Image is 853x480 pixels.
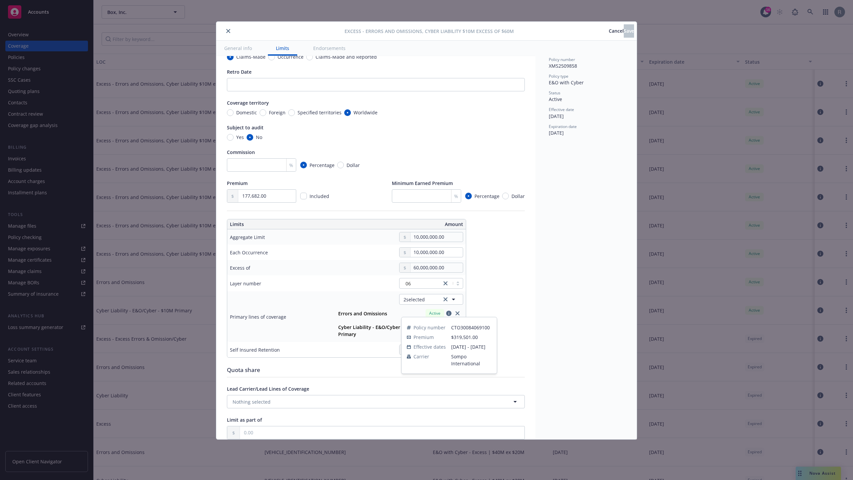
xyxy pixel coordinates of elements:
[260,109,266,116] input: Foreign
[399,294,463,305] button: 2selectedclear selection
[549,107,574,112] span: Effective date
[227,54,234,60] input: Claims-Made
[428,310,441,316] span: Active
[227,100,269,106] span: Coverage territory
[227,219,323,229] th: Limits
[549,57,575,62] span: Policy number
[344,109,351,116] input: Worldwide
[549,130,564,136] span: [DATE]
[609,28,624,34] span: Cancel
[305,41,354,56] button: Endorsements
[310,162,335,169] span: Percentage
[411,248,463,257] input: 0.00
[549,96,562,102] span: Active
[236,134,244,141] span: Yes
[338,310,387,317] strong: Errors and Omissions
[240,426,524,439] input: 0.00
[316,53,377,60] span: Claims-Made and Reported
[230,280,261,287] div: Layer number
[306,54,313,60] input: Claims-Made and Reported
[354,109,378,116] span: Worldwide
[624,24,634,38] button: Save
[268,41,297,56] button: Limits
[227,134,234,141] input: Yes
[236,109,257,116] span: Domestic
[624,28,634,34] span: Save
[454,193,458,200] span: %
[230,313,286,320] div: Primary lines of coverage
[227,149,255,155] span: Commission
[411,232,463,242] input: 0.00
[227,124,264,131] span: Subject to audit
[230,234,265,241] div: Aggregate Limit
[441,295,449,303] a: clear selection
[392,180,453,186] span: Minimum Earned Premium
[238,190,296,202] input: 0.00
[441,279,449,287] a: close
[451,343,491,350] span: [DATE] - [DATE]
[310,193,329,199] span: Included
[227,395,525,408] button: Nothing selected
[347,162,360,169] span: Dollar
[278,53,304,60] span: Occurrence
[511,193,525,200] span: Dollar
[268,54,275,60] input: Occurrence
[289,162,293,169] span: %
[338,324,417,337] strong: Cyber Liability - E&O/Cyber - $10M Primary
[453,309,461,317] a: close
[230,249,268,256] div: Each Occurrence
[300,162,307,168] input: Percentage
[414,334,434,341] span: Premium
[549,63,577,69] span: XMS2509858
[549,90,560,96] span: Status
[227,417,262,423] span: Limit as part of
[465,193,472,199] input: Percentage
[227,180,248,186] span: Premium
[451,334,478,340] span: $319,501.00
[216,41,260,56] button: General info
[414,353,429,360] span: Carrier
[288,109,295,116] input: Specified territories
[233,398,271,405] span: Nothing selected
[230,264,250,271] div: Excess of
[349,219,466,229] th: Amount
[236,53,266,60] span: Claims-Made
[247,134,253,141] input: No
[451,324,491,331] span: CTO30084069100
[227,386,309,392] span: Lead Carrier/Lead Lines of Coverage
[227,69,252,75] span: Retro Date
[227,109,234,116] input: Domestic
[414,324,445,331] span: Policy number
[298,109,342,116] span: Specified territories
[411,263,463,272] input: 0.00
[269,109,286,116] span: Foreign
[406,280,411,287] span: 06
[404,296,425,303] span: 2 selected
[345,28,514,35] span: Excess - Errors and Omissions, Cyber Liability $10M excess of $60M
[337,162,344,168] input: Dollar
[609,24,624,38] button: Cancel
[549,73,568,79] span: Policy type
[549,124,577,129] span: Expiration date
[451,353,491,367] span: Sompo International
[502,193,509,199] input: Dollar
[549,113,564,119] span: [DATE]
[227,366,525,374] div: Quota share
[403,280,438,287] span: 06
[224,27,232,35] button: close
[256,134,262,141] span: No
[549,79,584,86] span: E&O with Cyber
[414,343,446,350] span: Effective dates
[230,346,280,353] div: Self Insured Retention
[474,193,499,200] span: Percentage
